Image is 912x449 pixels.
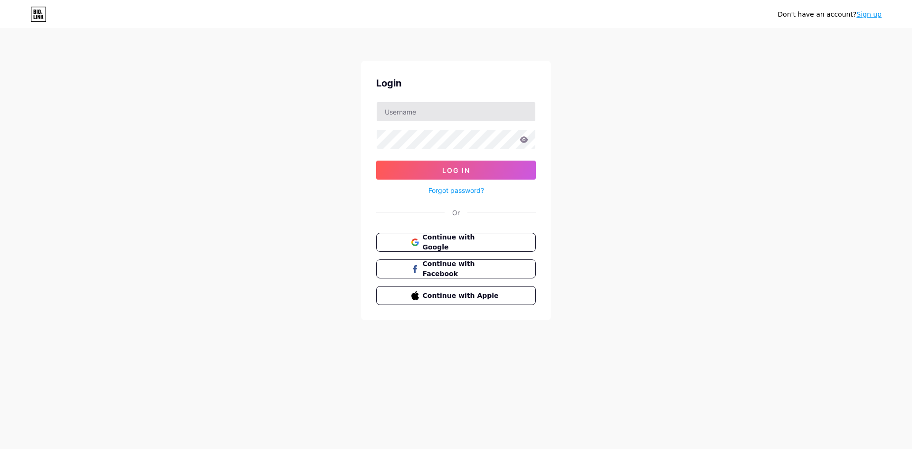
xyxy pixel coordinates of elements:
[376,286,536,305] button: Continue with Apple
[778,10,882,19] div: Don't have an account?
[856,10,882,18] a: Sign up
[376,233,536,252] button: Continue with Google
[423,232,501,252] span: Continue with Google
[376,76,536,90] div: Login
[376,161,536,180] button: Log In
[423,291,501,301] span: Continue with Apple
[377,102,535,121] input: Username
[442,166,470,174] span: Log In
[423,259,501,279] span: Continue with Facebook
[452,208,460,218] div: Or
[376,259,536,278] button: Continue with Facebook
[428,185,484,195] a: Forgot password?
